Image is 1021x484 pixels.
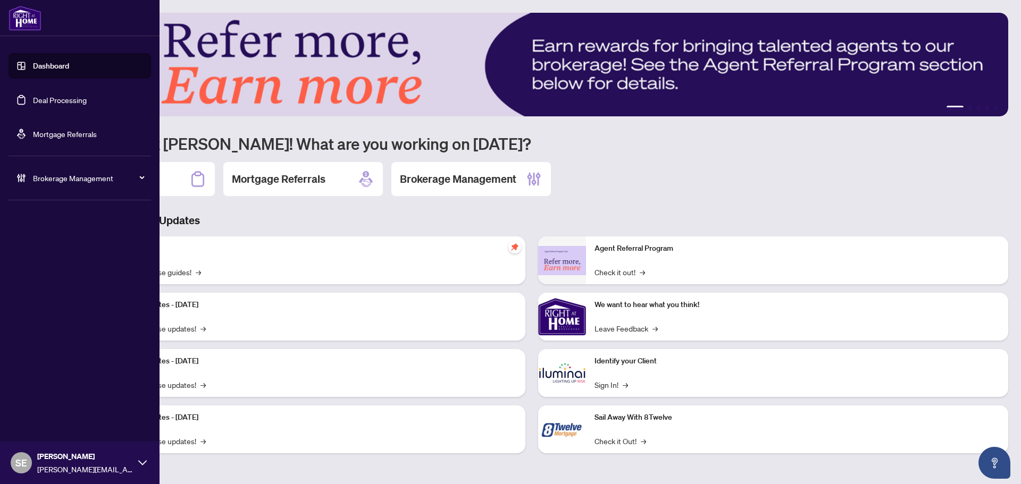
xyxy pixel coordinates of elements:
h1: Welcome back [PERSON_NAME]! What are you working on [DATE]? [55,133,1008,154]
img: We want to hear what you think! [538,293,586,341]
button: 3 [976,106,981,110]
button: 2 [968,106,972,110]
h2: Mortgage Referrals [232,172,325,186]
button: 1 [947,106,964,110]
img: Slide 0 [55,13,1008,116]
button: 4 [985,106,989,110]
img: Sail Away With 8Twelve [538,405,586,453]
img: Identify your Client [538,349,586,397]
a: Sign In!→ [595,379,628,390]
h2: Brokerage Management [400,172,516,186]
img: logo [9,5,41,31]
p: Identify your Client [595,355,1000,367]
a: Dashboard [33,61,69,71]
span: → [640,266,645,278]
a: Deal Processing [33,95,87,105]
span: → [623,379,628,390]
p: Agent Referral Program [595,243,1000,254]
span: → [641,435,646,447]
span: → [200,379,206,390]
button: Open asap [978,447,1010,479]
span: → [200,435,206,447]
p: Platform Updates - [DATE] [112,355,517,367]
a: Leave Feedback→ [595,322,658,334]
a: Mortgage Referrals [33,129,97,139]
span: → [652,322,658,334]
span: [PERSON_NAME][EMAIL_ADDRESS][DOMAIN_NAME] [37,463,133,475]
button: 5 [993,106,998,110]
span: → [196,266,201,278]
span: [PERSON_NAME] [37,451,133,462]
p: Platform Updates - [DATE] [112,299,517,311]
p: Sail Away With 8Twelve [595,412,1000,423]
span: Brokerage Management [33,172,144,184]
span: → [200,322,206,334]
span: pushpin [508,241,521,253]
p: Self-Help [112,243,517,254]
img: Agent Referral Program [538,246,586,275]
a: Check it out!→ [595,266,645,278]
p: Platform Updates - [DATE] [112,412,517,423]
span: SE [15,455,27,470]
a: Check it Out!→ [595,435,646,447]
p: We want to hear what you think! [595,299,1000,311]
h3: Brokerage & Industry Updates [55,213,1008,228]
